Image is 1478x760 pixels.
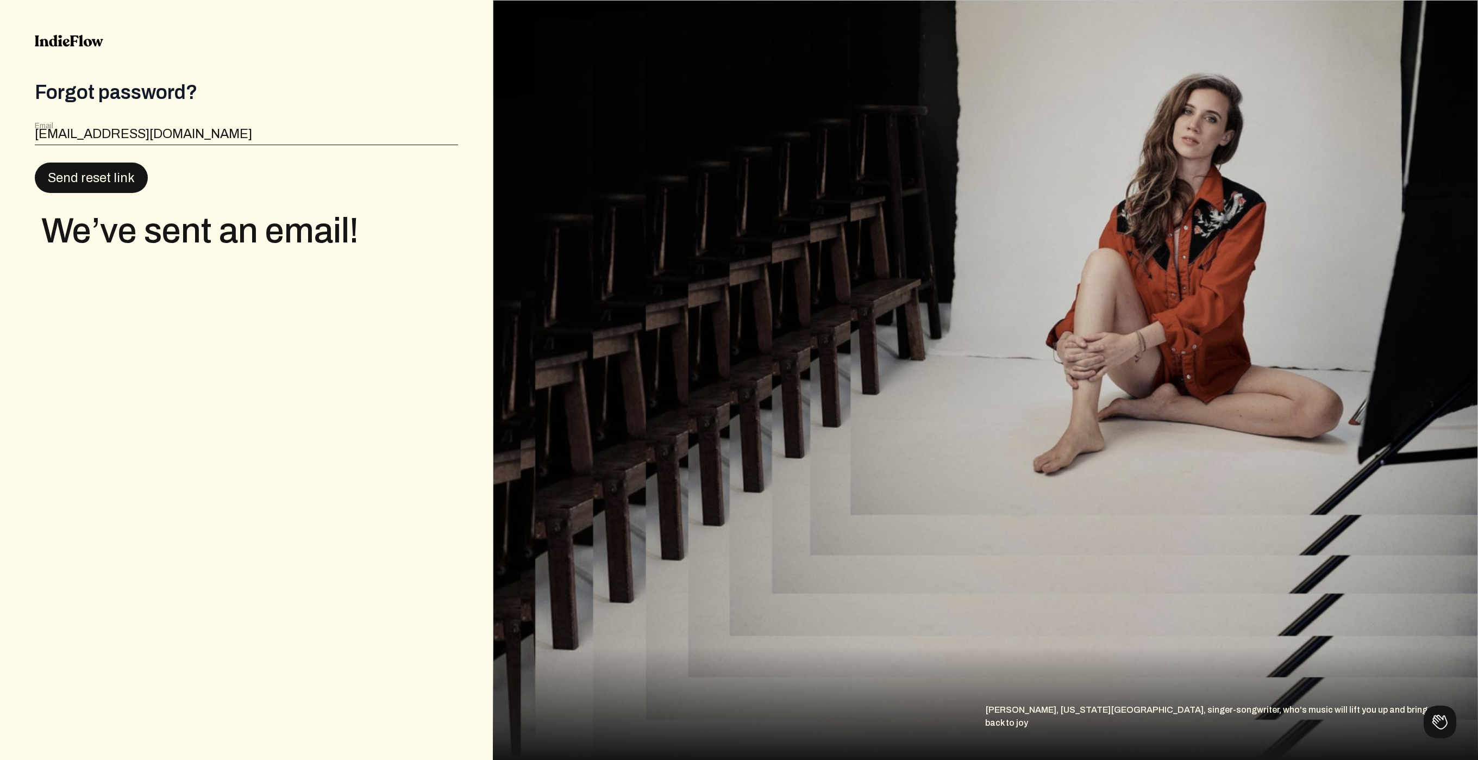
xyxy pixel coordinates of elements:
div: [PERSON_NAME], [US_STATE][GEOGRAPHIC_DATA], singer-songwriter, who's music will lift you up and b... [985,703,1478,760]
button: Send reset link [35,163,148,193]
label: Email [35,121,53,132]
h3: We’ve sent an email! [41,210,458,252]
img: indieflow-logo-black.svg [35,35,103,47]
div: Forgot password? [35,82,458,103]
iframe: Toggle Customer Support [1424,706,1456,738]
